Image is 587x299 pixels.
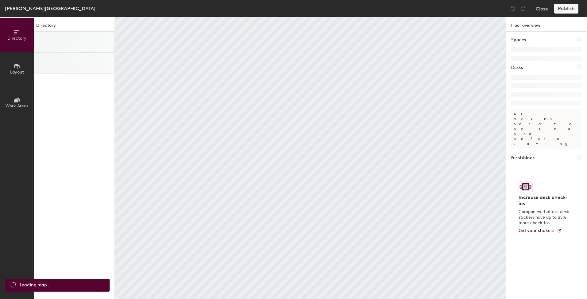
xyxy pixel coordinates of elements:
img: Redo [520,6,526,12]
div: [PERSON_NAME][GEOGRAPHIC_DATA] [5,5,95,12]
span: Layout [10,70,24,75]
span: Get your stickers [519,228,554,233]
button: Close [536,4,548,14]
h1: Floor overview [506,17,587,32]
span: Directory [7,36,26,41]
canvas: Map [115,17,506,299]
h1: Furnishings [511,155,535,161]
img: Undo [510,6,516,12]
img: Sticker logo [519,181,533,192]
h4: Increase desk check-ins [519,194,571,207]
h1: Spaces [511,37,526,43]
a: Get your stickers [519,228,562,233]
p: Companies that use desk stickers have up to 25% more check-ins. [519,209,571,226]
span: Work Areas [6,103,28,109]
h1: Desks [511,64,523,71]
h1: Directory [34,22,115,32]
p: All desks need to be in a pod before saving [511,109,582,149]
span: Loading map ... [20,282,52,289]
